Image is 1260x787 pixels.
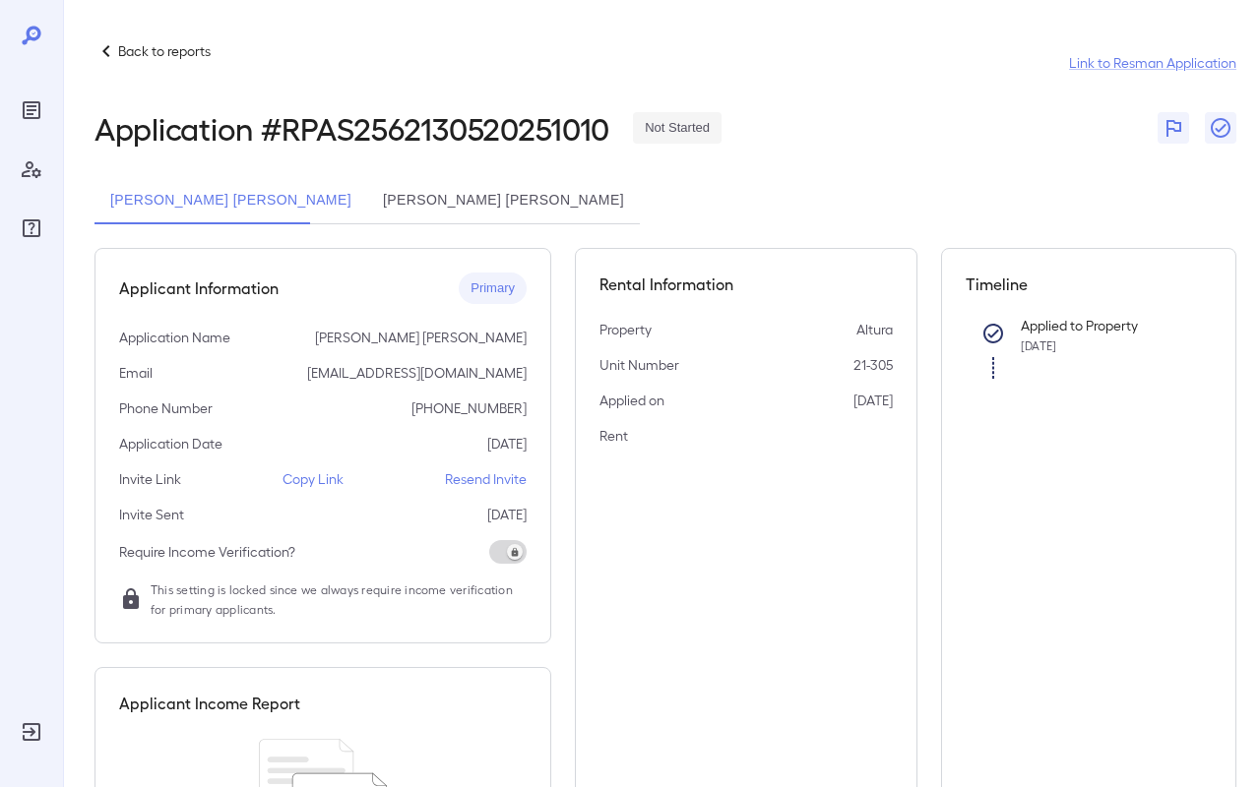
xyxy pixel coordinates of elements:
h5: Applicant Income Report [119,692,300,715]
h5: Applicant Information [119,276,279,300]
p: [PHONE_NUMBER] [411,398,527,418]
div: Log Out [16,716,47,748]
p: Invite Link [119,469,181,489]
span: [DATE] [1021,338,1056,352]
p: Application Date [119,434,222,454]
button: Flag Report [1158,112,1189,144]
div: Reports [16,94,47,126]
h5: Rental Information [599,272,893,296]
p: [PERSON_NAME] [PERSON_NAME] [315,328,527,347]
p: Back to reports [118,41,211,61]
button: [PERSON_NAME] [PERSON_NAME] [94,177,367,224]
p: Application Name [119,328,230,347]
p: [DATE] [487,434,527,454]
p: [EMAIL_ADDRESS][DOMAIN_NAME] [307,363,527,383]
p: 21-305 [853,355,893,375]
p: Applied to Property [1021,316,1180,335]
a: Link to Resman Application [1069,53,1236,73]
p: Copy Link [283,469,344,489]
span: Not Started [633,119,722,138]
p: Altura [856,320,893,339]
span: Primary [459,279,527,298]
p: Rent [599,426,628,446]
p: Phone Number [119,398,213,418]
button: [PERSON_NAME] [PERSON_NAME] [367,177,640,224]
span: This setting is locked since we always require income verification for primary applicants. [151,579,527,619]
div: Manage Users [16,153,47,185]
p: [DATE] [487,505,527,524]
button: Close Report [1205,112,1236,144]
p: Invite Sent [119,505,184,524]
p: [DATE] [853,391,893,410]
p: Resend Invite [445,469,527,489]
p: Require Income Verification? [119,542,295,562]
div: FAQ [16,212,47,244]
h5: Timeline [966,272,1212,296]
p: Applied on [599,391,664,410]
h2: Application # RPAS2562130520251010 [94,110,609,146]
p: Property [599,320,652,339]
p: Email [119,363,153,383]
p: Unit Number [599,355,679,375]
